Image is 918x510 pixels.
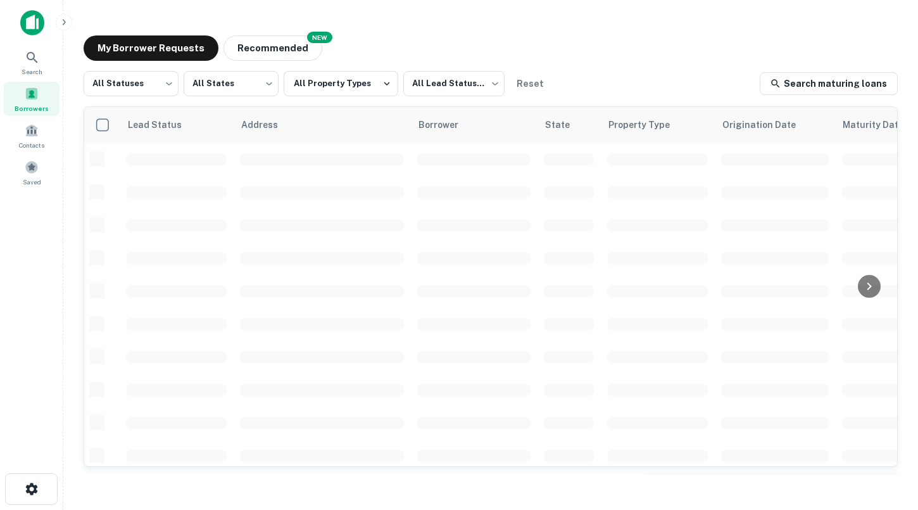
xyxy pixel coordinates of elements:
a: Borrowers [4,82,60,116]
div: NEW [307,32,332,43]
span: Borrower [418,117,475,132]
span: Address [241,117,294,132]
span: Property Type [608,117,686,132]
th: Property Type [601,107,715,143]
div: All Lead Statuses [403,67,505,100]
h6: Maturity Date [843,118,903,132]
span: Lead Status [127,117,198,132]
div: All States [184,67,279,100]
a: Search maturing loans [760,72,898,95]
span: Search [22,67,42,77]
iframe: Chat Widget [855,409,918,469]
th: State [538,107,601,143]
a: Search [4,45,60,79]
span: State [545,117,586,132]
button: My Borrower Requests [84,35,218,61]
img: capitalize-icon.png [20,10,44,35]
th: Lead Status [120,107,234,143]
div: All Statuses [84,67,179,100]
a: Saved [4,155,60,189]
a: Contacts [4,118,60,153]
button: All Property Types [284,71,398,96]
span: Contacts [19,140,44,150]
button: Reset [510,71,550,96]
span: Origination Date [722,117,812,132]
button: Recommended [223,35,322,61]
th: Address [234,107,411,143]
span: Borrowers [15,103,49,113]
th: Borrower [411,107,538,143]
th: Origination Date [715,107,835,143]
div: Maturity dates displayed may be estimated. Please contact the lender for the most accurate maturi... [843,118,916,132]
span: Saved [23,177,41,187]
